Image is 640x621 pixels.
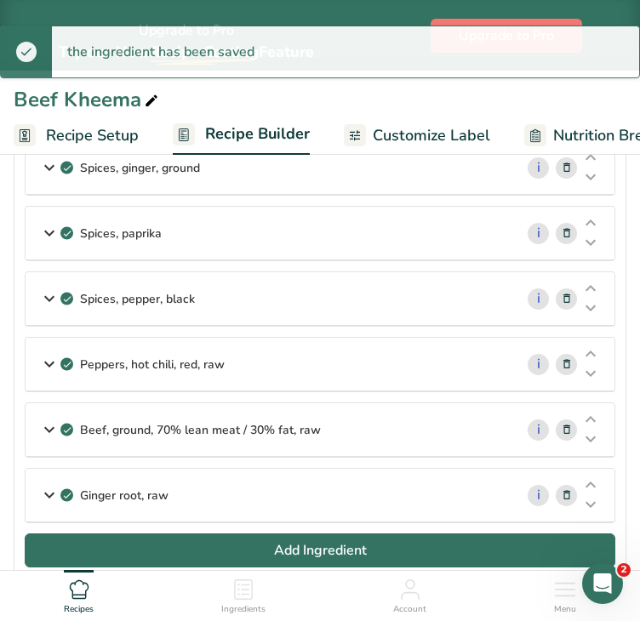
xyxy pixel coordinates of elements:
[528,223,549,244] a: i
[80,421,321,439] p: Beef, ground, 70% lean meat / 30% fat, raw
[64,571,94,617] a: Recipes
[80,290,195,308] p: Spices, pepper, black
[528,485,549,506] a: i
[554,603,576,616] span: Menu
[528,419,549,441] a: i
[373,124,490,147] span: Customize Label
[25,533,615,567] button: Add Ingredient
[344,117,490,155] a: Customize Label
[26,469,614,522] div: Ginger root, raw i
[80,225,162,242] p: Spices, paprika
[80,487,169,504] p: Ginger root, raw
[26,141,614,195] div: Spices, ginger, ground i
[26,272,614,326] div: Spices, pepper, black i
[221,571,266,617] a: Ingredients
[80,356,225,373] p: Peppers, hot chili, red, raw
[221,603,266,616] span: Ingredients
[582,563,623,604] iframe: Intercom live chat
[274,540,367,561] span: Add Ingredient
[617,563,631,577] span: 2
[205,122,310,145] span: Recipe Builder
[431,19,582,53] button: Upgrade to Pro
[14,84,162,115] div: Beef Kheema
[64,603,94,616] span: Recipes
[173,115,310,156] a: Recipe Builder
[393,603,426,616] span: Account
[80,159,200,177] p: Spices, ginger, ground
[26,338,614,391] div: Peppers, hot chili, red, raw i
[59,7,314,64] div: Upgrade to Pro
[26,207,614,260] div: Spices, paprika i
[528,288,549,310] a: i
[528,354,549,375] a: i
[393,571,426,617] a: Account
[46,124,139,147] span: Recipe Setup
[26,403,614,457] div: Beef, ground, 70% lean meat / 30% fat, raw i
[52,26,270,77] div: the ingredient has been saved
[14,117,139,155] a: Recipe Setup
[528,157,549,179] a: i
